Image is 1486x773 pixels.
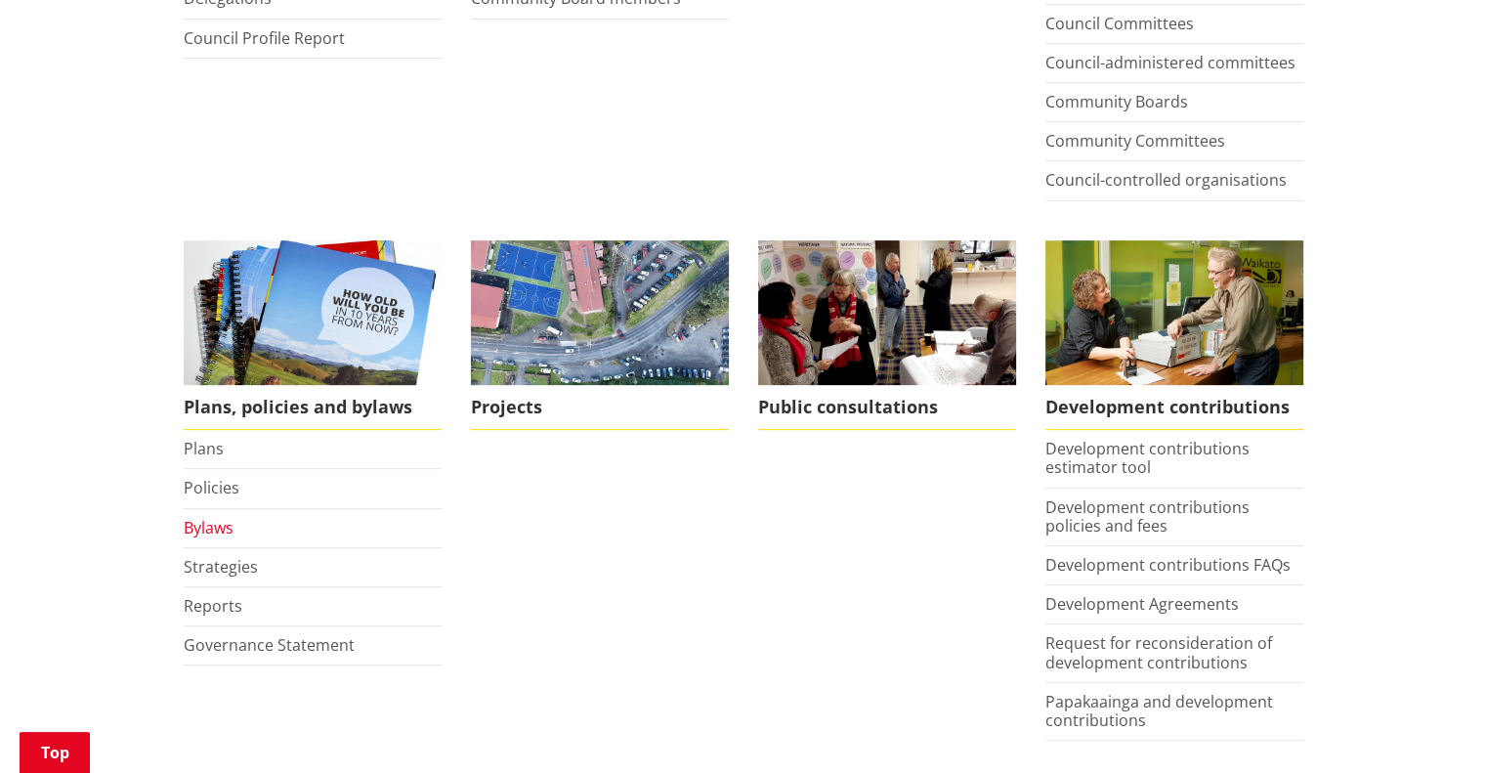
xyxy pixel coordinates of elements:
a: Council-administered committees [1045,52,1295,73]
span: Public consultations [758,385,1016,430]
a: Development contributions FAQs [1045,554,1291,576]
img: Fees [1045,240,1303,386]
a: Governance Statement [184,634,355,656]
iframe: Messenger Launcher [1396,691,1466,761]
a: Development contributions estimator tool [1045,438,1250,478]
a: Council-controlled organisations [1045,169,1287,191]
a: Strategies [184,556,258,578]
a: Top [20,732,90,773]
a: public-consultations Public consultations [758,240,1016,431]
a: Bylaws [184,517,234,538]
a: Plans [184,438,224,459]
a: Council Committees [1045,13,1194,34]
a: We produce a number of plans, policies and bylaws including the Long Term Plan Plans, policies an... [184,240,442,431]
a: Council Profile Report [184,27,345,49]
a: FInd out more about fees and fines here Development contributions [1045,240,1303,431]
a: Request for reconsideration of development contributions [1045,632,1272,672]
img: DJI_0336 [471,240,729,386]
span: Projects [471,385,729,430]
img: Long Term Plan [184,240,442,386]
span: Plans, policies and bylaws [184,385,442,430]
a: Reports [184,595,242,617]
a: Projects [471,240,729,431]
a: Community Committees [1045,130,1225,151]
a: Papakaainga and development contributions [1045,691,1273,731]
img: public-consultations [758,240,1016,386]
a: Community Boards [1045,91,1188,112]
a: Development contributions policies and fees [1045,496,1250,537]
a: Development Agreements [1045,593,1239,615]
a: Policies [184,477,239,498]
span: Development contributions [1045,385,1303,430]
